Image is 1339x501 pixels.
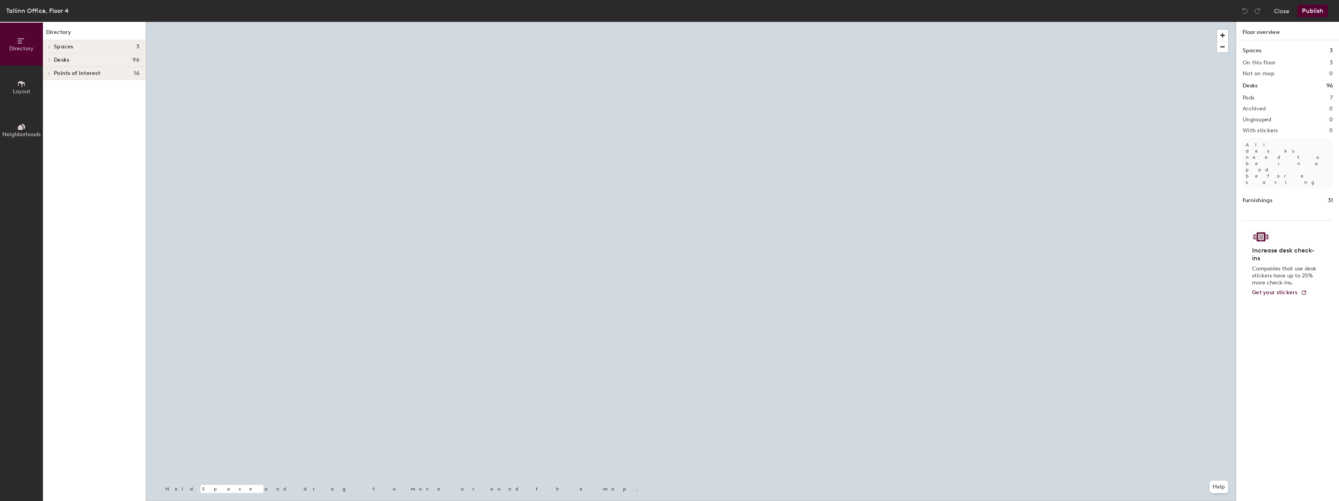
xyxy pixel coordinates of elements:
h2: Ungrouped [1243,117,1272,123]
h1: Furnishings [1243,196,1272,205]
button: Close [1274,5,1289,17]
a: Get your stickers [1252,290,1307,296]
h2: 7 [1330,95,1333,101]
p: Companies that use desk stickers have up to 25% more check-ins. [1252,265,1319,286]
span: Directory [9,45,34,52]
span: 16 [134,70,139,76]
h1: Directory [43,28,146,40]
span: 3 [136,44,139,50]
span: 96 [133,57,139,63]
p: All desks need to be in a pod before saving [1243,139,1333,188]
h1: 96 [1327,82,1333,90]
h2: 0 [1329,117,1333,123]
h1: 3 [1330,46,1333,55]
img: Undo [1241,7,1249,15]
h2: 0 [1329,71,1333,77]
h1: Floor overview [1236,22,1339,40]
h1: Spaces [1243,46,1261,55]
h2: Pods [1243,95,1254,101]
img: Sticker logo [1252,230,1270,243]
span: Spaces [54,44,73,50]
button: Help [1209,481,1228,493]
h2: On this floor [1243,60,1276,66]
button: Publish [1297,5,1328,17]
h2: With stickers [1243,128,1278,134]
h2: 0 [1329,106,1333,112]
h2: Archived [1243,106,1266,112]
span: Layout [13,88,30,95]
h1: 31 [1328,196,1333,205]
h1: Desks [1243,82,1257,90]
h4: Increase desk check-ins [1252,247,1319,262]
h2: 0 [1329,128,1333,134]
h2: 3 [1330,60,1333,66]
div: Tallinn Office, Floor 4 [6,6,69,16]
img: Redo [1254,7,1261,15]
span: Points of interest [54,70,100,76]
span: Get your stickers [1252,289,1298,296]
span: Desks [54,57,69,63]
span: Neighborhoods [2,131,41,138]
h2: Not on map [1243,71,1274,77]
